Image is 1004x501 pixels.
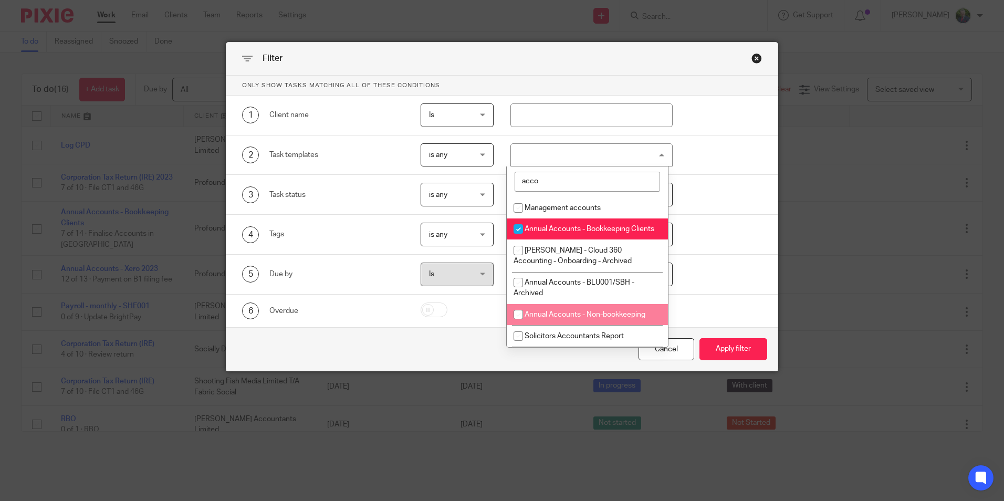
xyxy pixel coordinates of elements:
[639,338,694,361] div: Close this dialog window
[242,107,259,123] div: 1
[429,270,434,278] span: Is
[525,311,645,318] span: Annual Accounts - Non-bookkeeping
[226,76,778,96] p: Only show tasks matching all of these conditions
[699,338,767,361] button: Apply filter
[242,266,259,283] div: 5
[514,247,632,265] span: [PERSON_NAME] - Cloud 360 Accounting - Onboarding - Archived
[269,269,404,279] div: Due by
[515,172,660,192] input: Search options...
[751,53,762,64] div: Close this dialog window
[269,229,404,239] div: Tags
[242,302,259,319] div: 6
[514,279,634,297] span: Annual Accounts - BLU001/SBH - Archived
[269,150,404,160] div: Task templates
[269,190,404,200] div: Task status
[525,332,624,340] span: Solicitors Accountants Report
[429,111,434,119] span: Is
[242,147,259,163] div: 2
[242,186,259,203] div: 3
[242,226,259,243] div: 4
[429,191,447,199] span: is any
[429,231,447,238] span: is any
[269,110,404,120] div: Client name
[269,306,404,316] div: Overdue
[263,54,283,62] span: Filter
[429,151,447,159] span: is any
[525,225,654,233] span: Annual Accounts - Bookkeeping Clients
[525,204,601,212] span: Management accounts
